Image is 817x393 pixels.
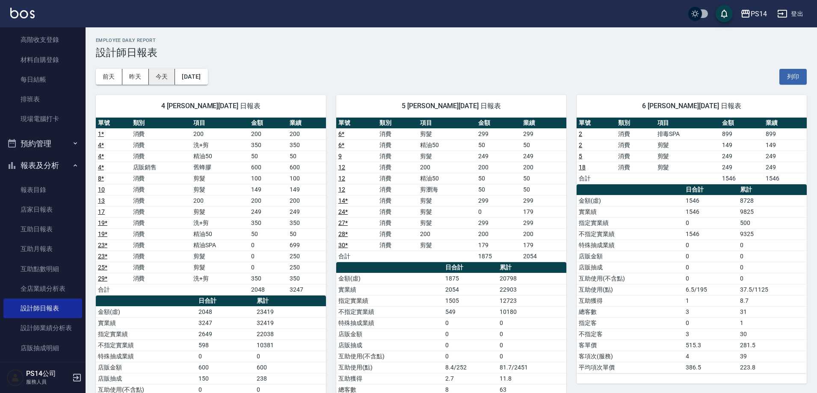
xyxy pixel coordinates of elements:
td: 0 [684,262,738,273]
td: 299 [521,217,566,228]
td: 排毒SPA [655,128,720,139]
td: 3 [684,328,738,340]
a: 費用分析表 [3,358,82,378]
button: save [716,5,733,22]
td: 剪髮 [418,195,476,206]
td: 0 [476,206,521,217]
td: 249 [287,206,326,217]
a: 10 [98,186,105,193]
td: 合計 [577,173,616,184]
td: 1546 [720,173,763,184]
td: 0 [443,328,497,340]
th: 日合計 [196,295,254,307]
td: 0 [249,262,287,273]
td: 39 [738,351,807,362]
td: 50 [287,228,326,239]
td: 100 [249,173,287,184]
td: 1546 [684,228,738,239]
td: 指定實業績 [336,295,443,306]
th: 類別 [131,118,192,129]
a: 9 [338,153,342,160]
td: 598 [196,340,254,351]
td: 0 [443,351,497,362]
td: 剪髮 [191,184,249,195]
td: 剪髮 [191,251,249,262]
td: 50 [521,184,566,195]
td: 合計 [96,284,131,295]
a: 18 [579,164,586,171]
td: 消費 [377,217,418,228]
td: 200 [191,128,249,139]
td: 31 [738,306,807,317]
th: 累計 [497,262,566,273]
th: 項目 [191,118,249,129]
td: 消費 [377,195,418,206]
td: 消費 [377,162,418,173]
td: 899 [720,128,763,139]
td: 149 [287,184,326,195]
td: 0 [684,317,738,328]
td: 0 [249,251,287,262]
th: 日合計 [684,184,738,195]
td: 249 [764,151,807,162]
th: 單號 [96,118,131,129]
button: 今天 [149,69,175,85]
td: 消費 [616,162,655,173]
td: 22903 [497,284,566,295]
td: 0 [196,351,254,362]
td: 1505 [443,295,497,306]
td: 22038 [255,328,326,340]
td: 350 [249,217,287,228]
td: 200 [418,162,476,173]
a: 5 [579,153,582,160]
td: 1875 [476,251,521,262]
td: 消費 [131,139,192,151]
td: 金額(虛) [96,306,196,317]
td: 0 [738,239,807,251]
td: 客單價 [577,340,684,351]
a: 互助月報表 [3,239,82,259]
td: 238 [255,373,326,384]
td: 0 [255,351,326,362]
a: 互助點數明細 [3,259,82,279]
td: 0 [738,251,807,262]
td: 249 [521,151,566,162]
td: 0 [443,340,497,351]
td: 客項次(服務) [577,351,684,362]
td: 消費 [377,139,418,151]
td: 8.7 [738,295,807,306]
td: 特殊抽成業績 [96,351,196,362]
td: 299 [476,217,521,228]
td: 350 [249,139,287,151]
td: 剪髮 [418,151,476,162]
td: 350 [287,273,326,284]
td: 350 [287,139,326,151]
td: 消費 [377,239,418,251]
td: 0 [497,317,566,328]
td: 500 [738,217,807,228]
a: 材料自購登錄 [3,50,82,70]
button: 報表及分析 [3,154,82,177]
td: 0 [738,273,807,284]
td: 剪髮 [655,151,720,162]
td: 249 [764,162,807,173]
td: 精油SPA [191,239,249,251]
td: 9825 [738,206,807,217]
td: 不指定實業績 [96,340,196,351]
td: 149 [249,184,287,195]
th: 金額 [476,118,521,129]
td: 250 [287,262,326,273]
td: 消費 [131,239,192,251]
td: 剪髮 [418,217,476,228]
td: 店販抽成 [336,340,443,351]
td: 179 [521,239,566,251]
td: 8728 [738,195,807,206]
td: 剪瀏海 [418,184,476,195]
td: 店販抽成 [577,262,684,273]
td: 不指定客 [577,328,684,340]
a: 12 [338,186,345,193]
td: 指定實業績 [577,217,684,228]
td: 20798 [497,273,566,284]
td: 店販抽成 [96,373,196,384]
td: 剪髮 [655,139,720,151]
